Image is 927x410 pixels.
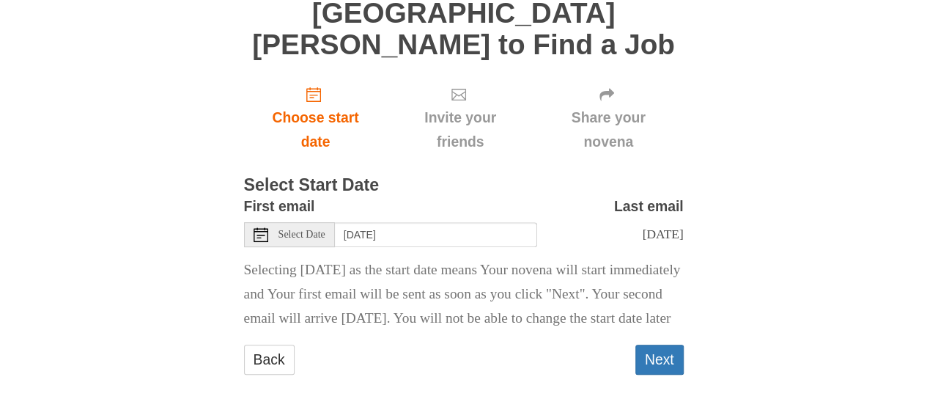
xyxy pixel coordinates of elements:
[244,258,684,331] p: Selecting [DATE] as the start date means Your novena will start immediately and Your first email ...
[548,106,669,154] span: Share your novena
[278,230,325,240] span: Select Date
[335,222,537,247] input: Use the arrow keys to pick a date
[259,106,373,154] span: Choose start date
[642,227,683,241] span: [DATE]
[635,345,684,375] button: Next
[244,345,295,375] a: Back
[244,75,388,162] a: Choose start date
[614,194,684,219] label: Last email
[402,106,518,154] span: Invite your friends
[533,75,684,162] div: Click "Next" to confirm your start date first.
[244,176,684,195] h3: Select Start Date
[387,75,533,162] div: Click "Next" to confirm your start date first.
[244,194,315,219] label: First email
